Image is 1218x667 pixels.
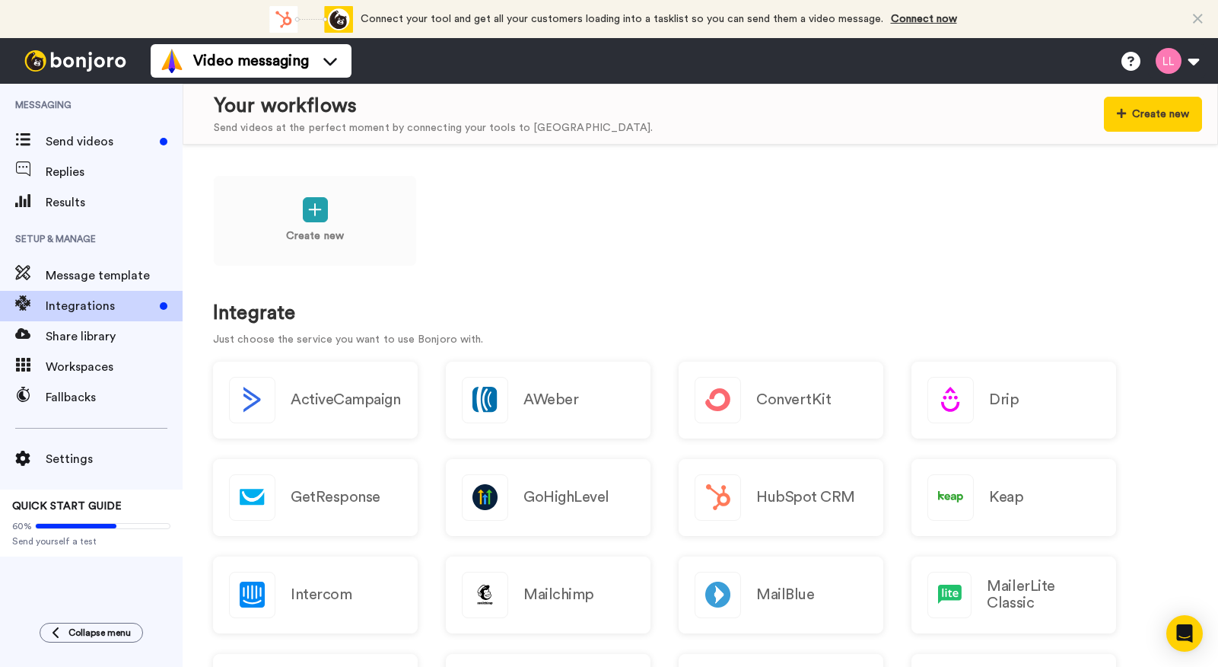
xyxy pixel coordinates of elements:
img: logo_getresponse.svg [230,475,275,520]
img: logo_aweber.svg [463,378,507,423]
h2: Mailchimp [523,586,594,603]
img: logo_activecampaign.svg [230,378,275,423]
img: logo_mailchimp.svg [463,573,507,618]
h2: ActiveCampaign [291,391,400,408]
h2: ConvertKit [756,391,831,408]
img: vm-color.svg [160,49,184,73]
div: Open Intercom Messenger [1166,615,1203,652]
img: logo_intercom.svg [230,573,275,618]
h2: Intercom [291,586,351,603]
p: Just choose the service you want to use Bonjoro with. [213,332,1188,348]
button: Create new [1104,97,1202,132]
a: Drip [911,362,1116,439]
div: Your workflows [214,92,653,120]
span: Send yourself a test [12,535,170,547]
a: Keap [911,459,1116,536]
img: logo_convertkit.svg [695,378,740,423]
span: Send videos [46,132,154,151]
span: QUICK START GUIDE [12,501,122,512]
a: ConvertKit [679,362,883,439]
h2: MailBlue [756,586,814,603]
h2: MailerLite Classic [987,578,1100,611]
h2: Drip [989,391,1019,408]
a: AWeber [446,362,650,439]
a: Intercom [213,557,418,633]
div: animation [269,6,353,33]
img: logo_keap.svg [928,475,973,520]
img: bj-logo-header-white.svg [18,50,132,72]
a: HubSpot CRM [679,459,883,536]
h2: GetResponse [291,489,380,506]
a: Connect now [891,14,957,24]
span: Share library [46,327,183,346]
span: Replies [46,163,183,181]
span: Connect your tool and get all your customers loading into a tasklist so you can send them a video... [361,14,883,24]
h2: GoHighLevel [523,489,609,506]
img: logo_drip.svg [928,378,973,423]
a: GoHighLevel [446,459,650,536]
a: Mailchimp [446,557,650,633]
a: MailerLite Classic [911,557,1116,633]
span: 60% [12,520,32,532]
p: Create new [286,228,344,244]
a: MailBlue [679,557,883,633]
img: logo_hubspot.svg [695,475,740,520]
span: Results [46,193,183,212]
span: Integrations [46,297,154,315]
a: Create new [213,175,417,266]
img: logo_mailerlite.svg [928,573,971,618]
span: Settings [46,450,183,468]
span: Video messaging [193,50,309,72]
h2: Keap [989,489,1023,506]
img: logo_gohighlevel.png [463,475,507,520]
img: logo_mailblue.png [695,573,740,618]
button: ActiveCampaign [213,362,418,439]
h1: Integrate [213,302,1188,324]
span: Workspaces [46,358,183,376]
a: GetResponse [213,459,418,536]
h2: HubSpot CRM [756,489,855,506]
div: Send videos at the perfect moment by connecting your tools to [GEOGRAPHIC_DATA]. [214,120,653,136]
button: Collapse menu [40,623,143,643]
span: Fallbacks [46,388,183,407]
h2: AWeber [523,391,578,408]
span: Collapse menu [68,627,131,639]
span: Message template [46,266,183,285]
